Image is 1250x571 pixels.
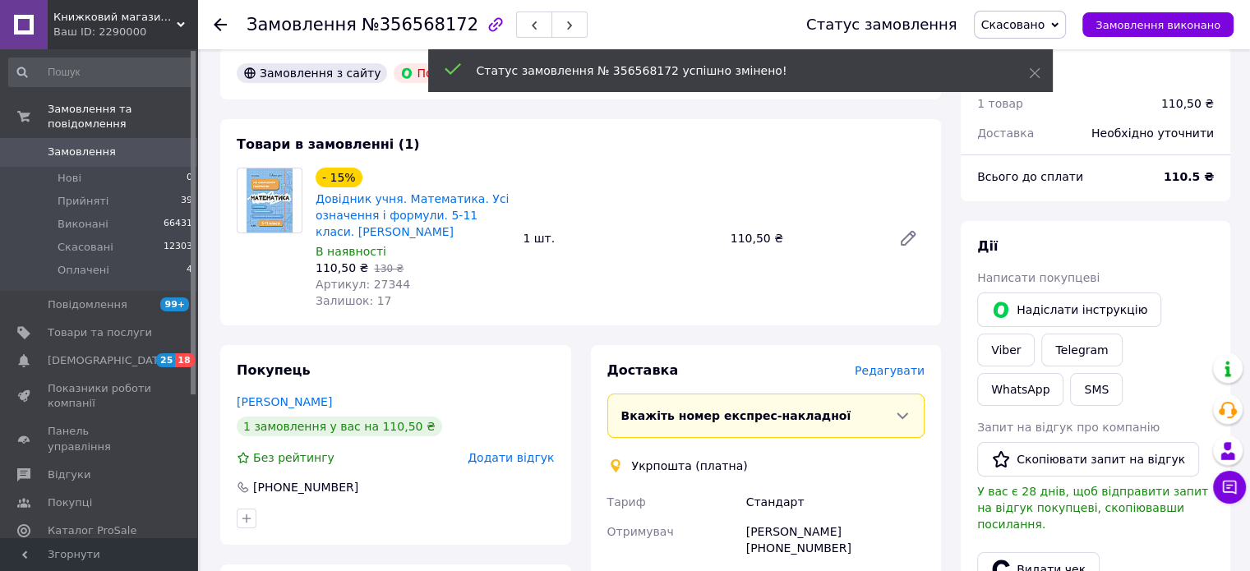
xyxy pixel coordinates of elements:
[977,127,1034,140] span: Доставка
[247,15,357,35] span: Замовлення
[48,381,152,411] span: Показники роботи компанії
[1164,170,1214,183] b: 110.5 ₴
[977,238,998,254] span: Дії
[316,278,410,291] span: Артикул: 27344
[8,58,194,87] input: Пошук
[164,217,192,232] span: 66431
[621,409,851,422] span: Вкажіть номер експрес-накладної
[1161,95,1214,112] div: 110,50 ₴
[53,10,177,25] span: Книжковий магазин "ПАПІРУС"
[237,136,420,152] span: Товари в замовленні (1)
[516,227,723,250] div: 1 шт.
[1095,19,1220,31] span: Замовлення виконано
[977,97,1023,110] span: 1 товар
[181,194,192,209] span: 39
[53,25,197,39] div: Ваш ID: 2290000
[977,485,1208,531] span: У вас є 28 днів, щоб відправити запит на відгук покупцеві, скопіювавши посилання.
[743,487,928,517] div: Стандарт
[316,168,362,187] div: - 15%
[628,458,752,474] div: Укрпошта (платна)
[743,517,928,563] div: [PERSON_NAME] [PHONE_NUMBER]
[48,523,136,538] span: Каталог ProSale
[316,192,509,238] a: Довідник учня. Математика. Усі означення і формули. 5-11 класи. [PERSON_NAME]
[977,292,1161,327] button: Надіслати інструкцію
[48,353,169,368] span: [DEMOGRAPHIC_DATA]
[237,362,311,378] span: Покупець
[316,261,368,274] span: 110,50 ₴
[1082,115,1224,151] div: Необхідно уточнити
[977,373,1063,406] a: WhatsApp
[251,479,360,495] div: [PHONE_NUMBER]
[58,194,108,209] span: Прийняті
[156,353,175,367] span: 25
[237,417,442,436] div: 1 замовлення у вас на 110,50 ₴
[237,395,332,408] a: [PERSON_NAME]
[48,297,127,312] span: Повідомлення
[362,15,478,35] span: №356568172
[237,63,387,83] div: Замовлення з сайту
[214,16,227,33] div: Повернутися назад
[607,362,679,378] span: Доставка
[977,442,1199,477] button: Скопіювати запит на відгук
[855,364,925,377] span: Редагувати
[175,353,194,367] span: 18
[981,18,1045,31] span: Скасовано
[48,495,92,510] span: Покупці
[187,171,192,186] span: 0
[187,263,192,278] span: 4
[58,240,113,255] span: Скасовані
[253,451,334,464] span: Без рейтингу
[48,467,90,482] span: Відгуки
[1082,12,1234,37] button: Замовлення виконано
[164,240,192,255] span: 12303
[160,297,189,311] span: 99+
[374,263,404,274] span: 130 ₴
[247,168,293,233] img: Довідник учня. Математика. Усі означення і формули. 5-11 класи. Старова О.О.
[806,16,957,33] div: Статус замовлення
[477,62,988,79] div: Статус замовлення № 356568172 успішно змінено!
[724,227,885,250] div: 110,50 ₴
[892,222,925,255] a: Редагувати
[48,145,116,159] span: Замовлення
[48,102,197,131] span: Замовлення та повідомлення
[607,525,674,538] span: Отримувач
[1070,373,1123,406] button: SMS
[977,334,1035,366] a: Viber
[977,271,1100,284] span: Написати покупцеві
[468,451,554,464] span: Додати відгук
[48,424,152,454] span: Панель управління
[58,171,81,186] span: Нові
[1213,471,1246,504] button: Чат з покупцем
[58,263,109,278] span: Оплачені
[48,325,152,340] span: Товари та послуги
[316,294,391,307] span: Залишок: 17
[316,245,386,258] span: В наявності
[977,421,1160,434] span: Запит на відгук про компанію
[977,170,1083,183] span: Всього до сплати
[1041,334,1122,366] a: Telegram
[607,495,646,509] span: Тариф
[58,217,108,232] span: Виконані
[394,63,524,83] div: Помилка оплати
